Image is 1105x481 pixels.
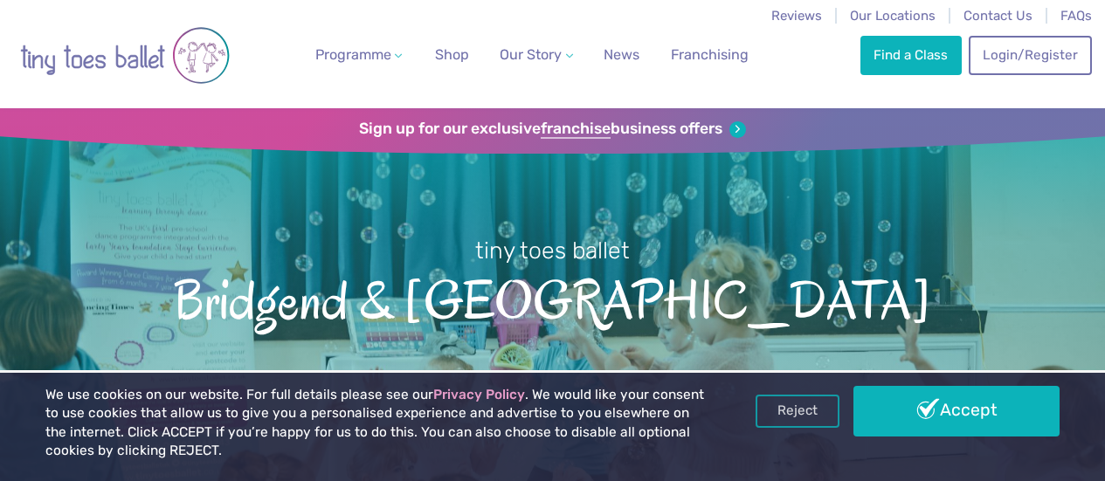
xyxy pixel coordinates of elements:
a: Shop [428,38,476,72]
a: Privacy Policy [433,387,525,402]
a: Reviews [771,8,822,24]
img: tiny toes ballet [20,11,230,100]
strong: franchise [541,120,611,139]
a: Our Story [493,38,580,72]
span: Bridgend & [GEOGRAPHIC_DATA] [28,266,1077,331]
a: FAQs [1060,8,1092,24]
a: Franchising [664,38,756,72]
small: tiny toes ballet [475,237,630,265]
a: Login/Register [969,36,1091,74]
a: News [597,38,646,72]
span: Programme [315,46,391,63]
p: We use cookies on our website. For full details please see our . We would like your consent to us... [45,386,705,461]
a: Accept [853,386,1060,436]
a: Sign up for our exclusivefranchisebusiness offers [359,120,746,139]
a: Our Locations [850,8,936,24]
a: Reject [756,395,839,428]
span: Our Story [500,46,562,63]
a: Contact Us [963,8,1032,24]
a: Find a Class [860,36,962,74]
span: Franchising [671,46,749,63]
span: News [604,46,639,63]
span: Shop [435,46,469,63]
a: Programme [308,38,410,72]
